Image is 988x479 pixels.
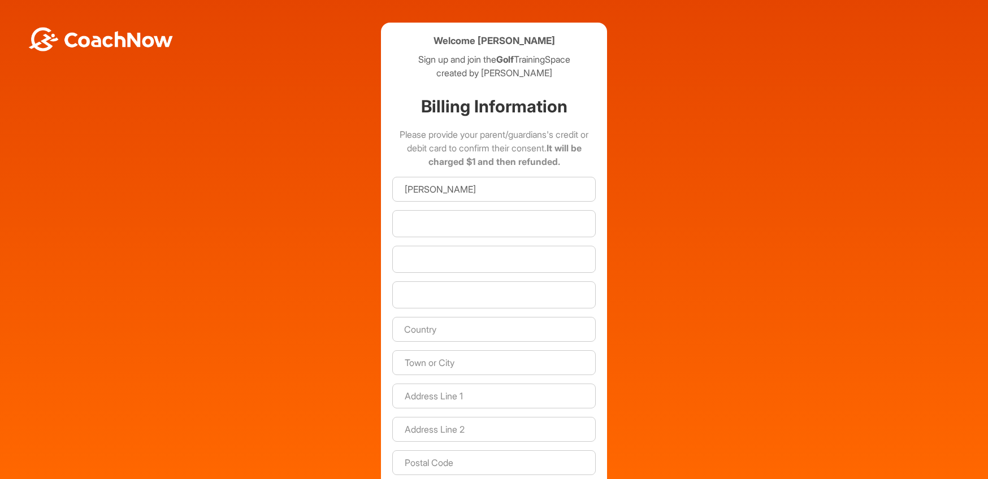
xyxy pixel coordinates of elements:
input: Town or City [392,350,596,375]
strong: Golf [496,54,514,65]
iframe: Intercom live chat [950,441,977,468]
iframe: Secure expiration date input frame [405,254,583,264]
p: created by [PERSON_NAME] [392,66,596,80]
h4: Welcome [PERSON_NAME] [434,34,555,48]
strong: It will be charged $1 and then refunded. [428,142,582,167]
p: Sign up and join the TrainingSpace [392,53,596,66]
input: Postal Code [392,450,596,475]
iframe: Secure card number input frame [405,218,583,229]
h1: Billing Information [392,88,596,128]
p: Please provide your parent/guardians's credit or debit card to confirm their consent. [392,128,596,177]
img: BwLJSsUCoWCh5upNqxVrqldRgqLPVwmV24tXu5FoVAoFEpwwqQ3VIfuoInZCoVCoTD4vwADAC3ZFMkVEQFDAAAAAElFTkSuQmCC [27,27,174,51]
input: Address Line 2 [392,417,596,442]
input: Name on Card [392,177,596,202]
input: Country [392,317,596,342]
iframe: Secure CVC input frame [405,289,583,300]
input: Address Line 1 [392,384,596,408]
